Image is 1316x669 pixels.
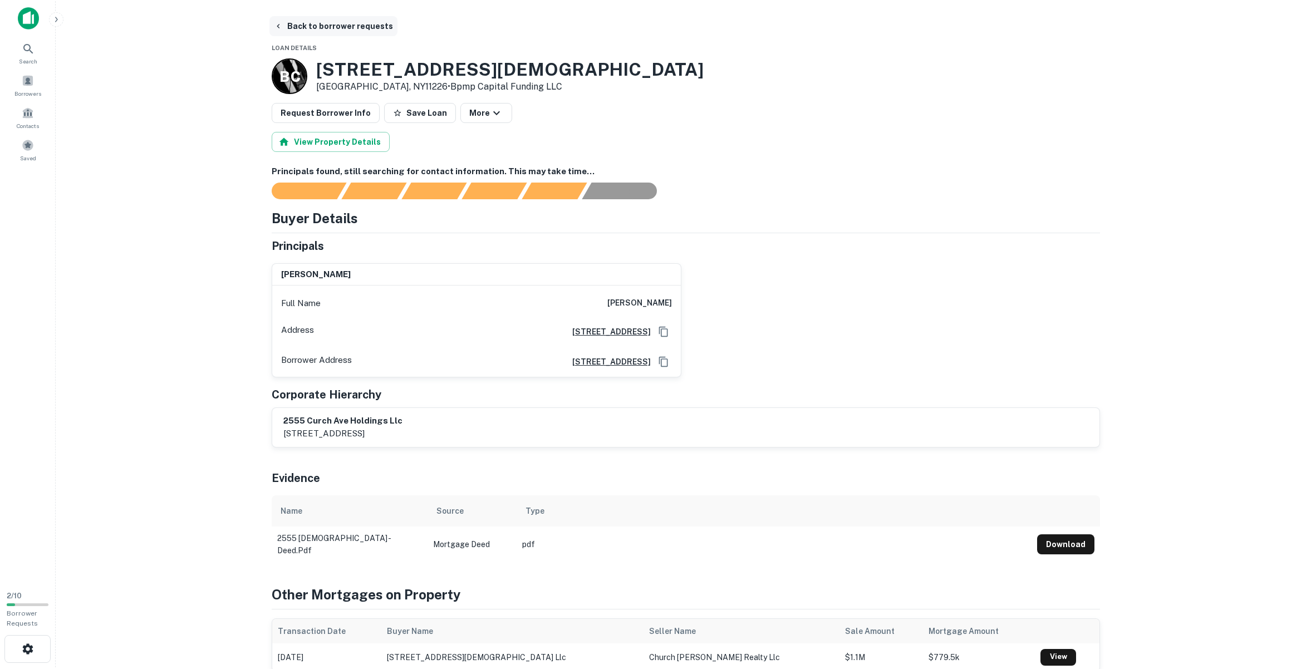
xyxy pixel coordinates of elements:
[1040,649,1076,666] a: View
[381,619,644,643] th: Buyer Name
[1037,534,1094,554] button: Download
[316,80,704,94] p: [GEOGRAPHIC_DATA], NY11226 •
[272,584,1100,604] h4: Other Mortgages on Property
[517,527,1032,562] td: pdf
[272,208,358,228] h4: Buyer Details
[655,353,672,370] button: Copy Address
[269,16,397,36] button: Back to borrower requests
[281,323,314,340] p: Address
[7,592,22,600] span: 2 / 10
[526,504,544,518] div: Type
[281,297,321,310] p: Full Name
[655,323,672,340] button: Copy Address
[436,504,464,518] div: Source
[3,135,52,165] a: Saved
[281,504,302,518] div: Name
[923,619,1035,643] th: Mortgage Amount
[460,103,512,123] button: More
[283,415,402,427] h6: 2555 curch ave holdings llc
[258,183,342,199] div: Sending borrower request to AI...
[563,326,651,338] a: [STREET_ADDRESS]
[517,495,1032,527] th: Type
[384,103,456,123] button: Save Loan
[18,7,39,29] img: capitalize-icon.png
[19,57,37,66] span: Search
[272,132,390,152] button: View Property Details
[17,121,39,130] span: Contacts
[522,183,587,199] div: Principals found, still searching for contact information. This may take time...
[839,619,923,643] th: Sale Amount
[272,495,1100,558] div: scrollable content
[3,70,52,100] a: Borrowers
[272,103,380,123] button: Request Borrower Info
[450,81,562,92] a: Bpmp Capital Funding LLC
[272,470,320,486] h5: Evidence
[272,165,1100,178] h6: Principals found, still searching for contact information. This may take time...
[428,495,517,527] th: Source
[272,238,324,254] h5: Principals
[607,297,672,310] h6: [PERSON_NAME]
[401,183,467,199] div: Documents found, AI parsing details...
[14,89,41,98] span: Borrowers
[279,66,299,87] p: B C
[582,183,670,199] div: AI fulfillment process complete.
[272,45,317,51] span: Loan Details
[281,353,352,370] p: Borrower Address
[283,427,402,440] p: [STREET_ADDRESS]
[272,527,428,562] td: 2555 [DEMOGRAPHIC_DATA] - deed.pdf
[563,356,651,368] a: [STREET_ADDRESS]
[7,609,38,627] span: Borrower Requests
[3,38,52,68] a: Search
[20,154,36,163] span: Saved
[281,268,351,281] h6: [PERSON_NAME]
[644,619,839,643] th: Seller Name
[272,619,381,643] th: Transaction Date
[3,102,52,132] a: Contacts
[428,527,517,562] td: Mortgage Deed
[341,183,406,199] div: Your request is received and processing...
[1260,580,1316,633] iframe: Chat Widget
[272,495,428,527] th: Name
[461,183,527,199] div: Principals found, AI now looking for contact information...
[316,59,704,80] h3: [STREET_ADDRESS][DEMOGRAPHIC_DATA]
[272,386,381,403] h5: Corporate Hierarchy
